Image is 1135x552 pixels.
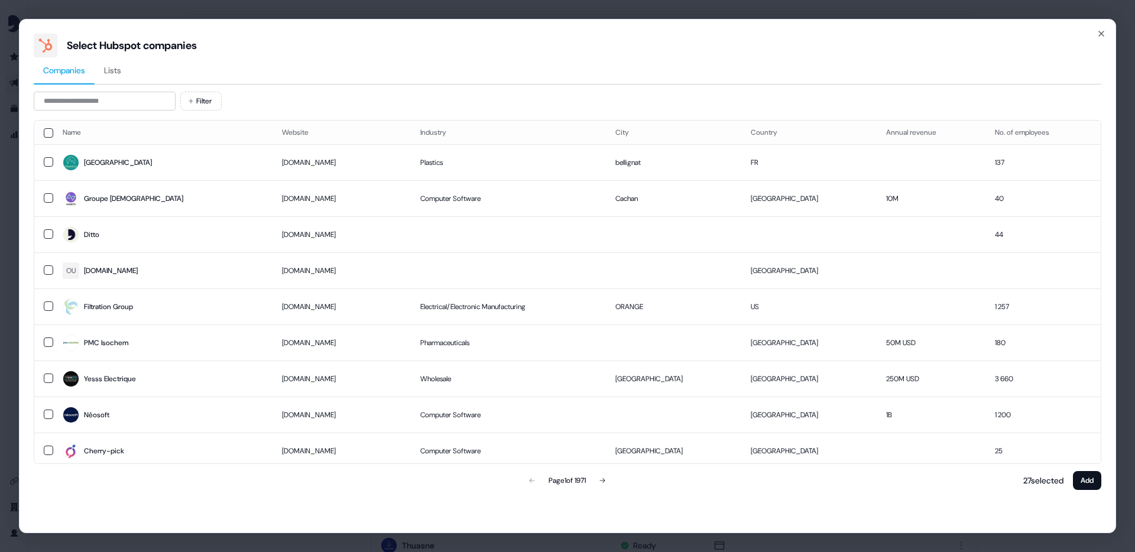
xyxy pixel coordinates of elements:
td: [GEOGRAPHIC_DATA] [606,361,741,397]
div: Ditto [84,229,99,241]
td: [DOMAIN_NAME] [273,397,411,433]
div: Groupe [DEMOGRAPHIC_DATA] [84,193,183,204]
th: Industry [411,121,606,144]
td: Computer Software [411,180,606,216]
td: [DOMAIN_NAME] [273,216,411,252]
td: 180 [985,324,1101,361]
td: [DOMAIN_NAME] [273,361,411,397]
td: [GEOGRAPHIC_DATA] [741,397,877,433]
div: Cherry-pick [84,445,124,457]
td: Plastics [411,144,606,180]
td: [DOMAIN_NAME] [273,252,411,288]
td: [DOMAIN_NAME] [273,144,411,180]
td: [GEOGRAPHIC_DATA] [741,324,877,361]
td: bellignat [606,144,741,180]
td: [GEOGRAPHIC_DATA] [741,180,877,216]
div: OU [66,265,76,277]
th: Country [741,121,877,144]
td: [DOMAIN_NAME] [273,433,411,469]
th: City [606,121,741,144]
div: Page 1 of 1971 [549,475,586,486]
div: Néosoft [84,409,109,421]
td: 1 257 [985,288,1101,324]
p: 27 selected [1019,475,1063,486]
td: [DOMAIN_NAME] [273,288,411,324]
td: Electrical/Electronic Manufacturing [411,288,606,324]
span: Lists [104,64,121,76]
td: 44 [985,216,1101,252]
div: Yesss Electrique [84,373,136,385]
span: Companies [43,64,85,76]
th: Name [53,121,273,144]
td: 250M USD [877,361,985,397]
td: Cachan [606,180,741,216]
div: Filtration Group [84,301,133,313]
td: 3 660 [985,361,1101,397]
td: Computer Software [411,433,606,469]
td: Computer Software [411,397,606,433]
div: PMC Isochem [84,337,128,349]
td: ORANGE [606,288,741,324]
button: Add [1073,471,1101,490]
td: [GEOGRAPHIC_DATA] [741,433,877,469]
td: 137 [985,144,1101,180]
td: Pharmaceuticals [411,324,606,361]
th: Website [273,121,411,144]
div: [DOMAIN_NAME] [84,265,138,277]
td: FR [741,144,877,180]
td: [DOMAIN_NAME] [273,180,411,216]
td: [GEOGRAPHIC_DATA] [741,252,877,288]
td: [GEOGRAPHIC_DATA] [606,433,741,469]
td: 10M [877,180,985,216]
button: Filter [180,92,222,111]
th: Annual revenue [877,121,985,144]
td: 1B [877,397,985,433]
div: Select Hubspot companies [67,38,197,53]
td: 1 200 [985,397,1101,433]
td: [DOMAIN_NAME] [273,324,411,361]
td: 25 [985,433,1101,469]
td: 40 [985,180,1101,216]
td: Wholesale [411,361,606,397]
td: 50M USD [877,324,985,361]
th: No. of employees [985,121,1101,144]
div: [GEOGRAPHIC_DATA] [84,157,152,168]
td: [GEOGRAPHIC_DATA] [741,361,877,397]
td: US [741,288,877,324]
